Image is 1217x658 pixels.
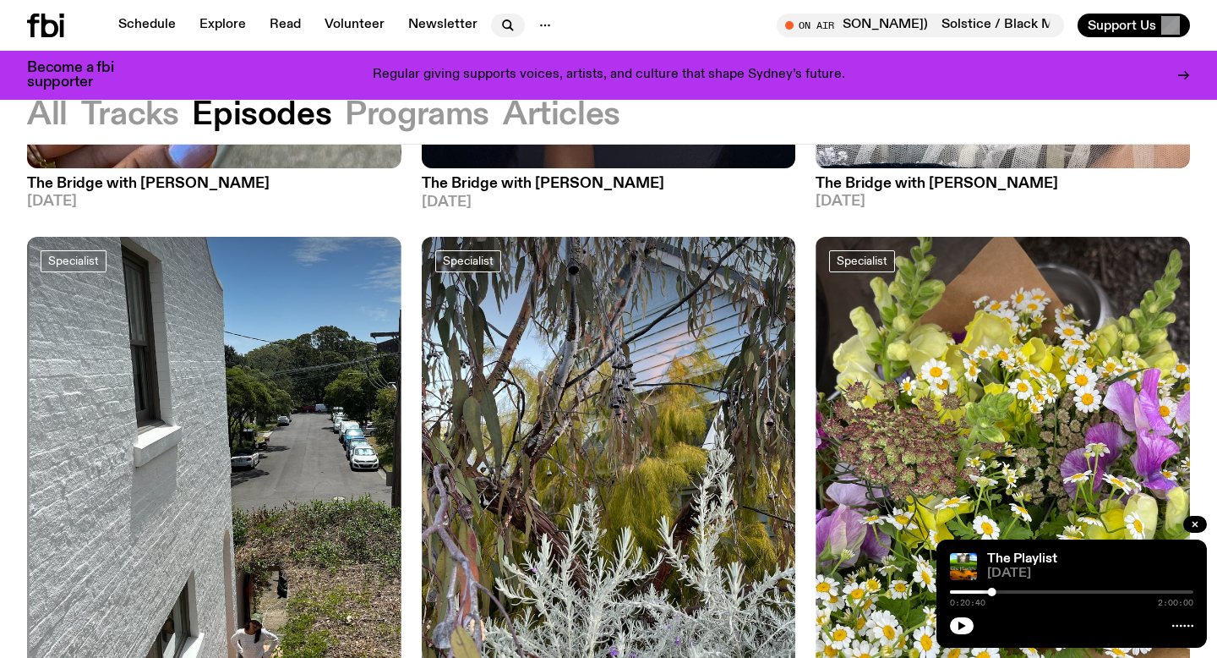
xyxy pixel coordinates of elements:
span: 0:20:40 [950,599,985,607]
a: Explore [189,14,256,37]
button: Support Us [1078,14,1190,37]
span: Specialist [837,255,887,267]
button: Programs [345,100,489,130]
span: 2:00:00 [1158,599,1193,607]
span: [DATE] [422,195,796,210]
a: The Bridge with [PERSON_NAME][DATE] [27,168,401,209]
span: [DATE] [987,568,1193,580]
a: Newsletter [398,14,488,37]
button: On AirSolstice / Black Moon (with [PERSON_NAME])Solstice / Black Moon (with [PERSON_NAME]) [777,14,1064,37]
a: The Playlist [987,552,1057,566]
a: Specialist [41,250,106,272]
h3: The Bridge with [PERSON_NAME] [816,177,1190,191]
span: Specialist [48,255,99,267]
span: [DATE] [816,195,1190,209]
a: Specialist [435,250,501,272]
span: Support Us [1088,18,1156,33]
h3: The Bridge with [PERSON_NAME] [422,177,796,191]
span: [DATE] [27,195,401,209]
p: Regular giving supports voices, artists, and culture that shape Sydney’s future. [373,68,845,83]
a: Volunteer [314,14,395,37]
button: Episodes [192,100,331,130]
button: Tracks [81,100,179,130]
h3: Become a fbi supporter [27,61,135,90]
button: All [27,100,68,130]
h3: The Bridge with [PERSON_NAME] [27,177,401,191]
span: Specialist [443,255,494,267]
button: Articles [503,100,620,130]
a: Read [259,14,311,37]
a: Specialist [829,250,895,272]
a: The Bridge with [PERSON_NAME][DATE] [422,168,796,209]
a: Schedule [108,14,186,37]
a: The Bridge with [PERSON_NAME][DATE] [816,168,1190,209]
